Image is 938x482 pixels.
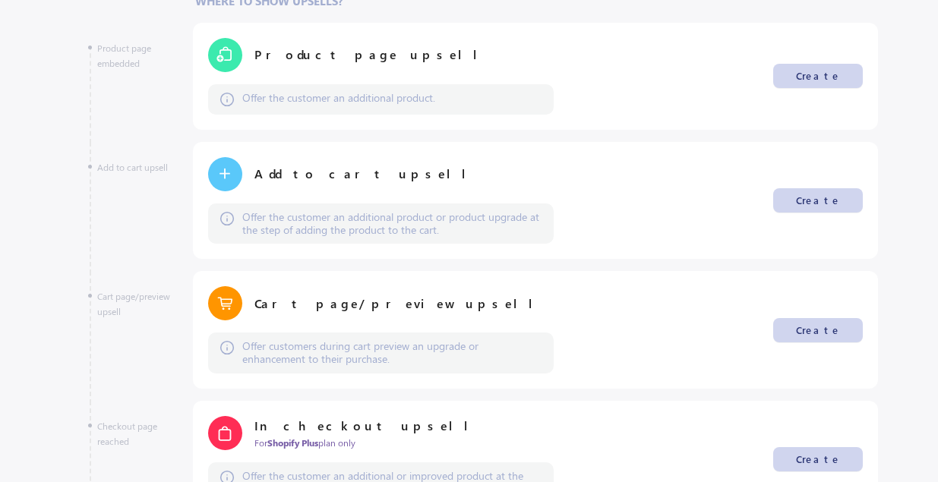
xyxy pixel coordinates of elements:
span: Add to cart upsell [254,165,477,183]
span: Cart page/preview upsell [97,290,170,317]
span: Offer the customer an additional product. [242,92,435,105]
div: Create [796,194,840,206]
span: Add to cart upsell [97,161,168,173]
span: Product page upsell [254,46,488,64]
button: Create [773,447,863,471]
span: Product page embedded [97,42,151,69]
button: Create [773,188,863,213]
div: Create [796,453,840,465]
span: Cart page/preview upsell [254,295,544,313]
button: Create [773,64,863,88]
span: In checkout upsell [254,417,479,435]
span: Offer the customer an additional product or product upgrade at the step of adding the product to ... [242,211,542,237]
button: Create [773,318,863,342]
strong: Shopify Plus [267,436,318,449]
div: Create [796,324,840,336]
div: Create [796,70,840,82]
span: For plan only [254,435,355,450]
span: Checkout page reached [97,420,157,447]
span: Offer customers during cart preview an upgrade or enhancement to their purchase. [242,340,542,366]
